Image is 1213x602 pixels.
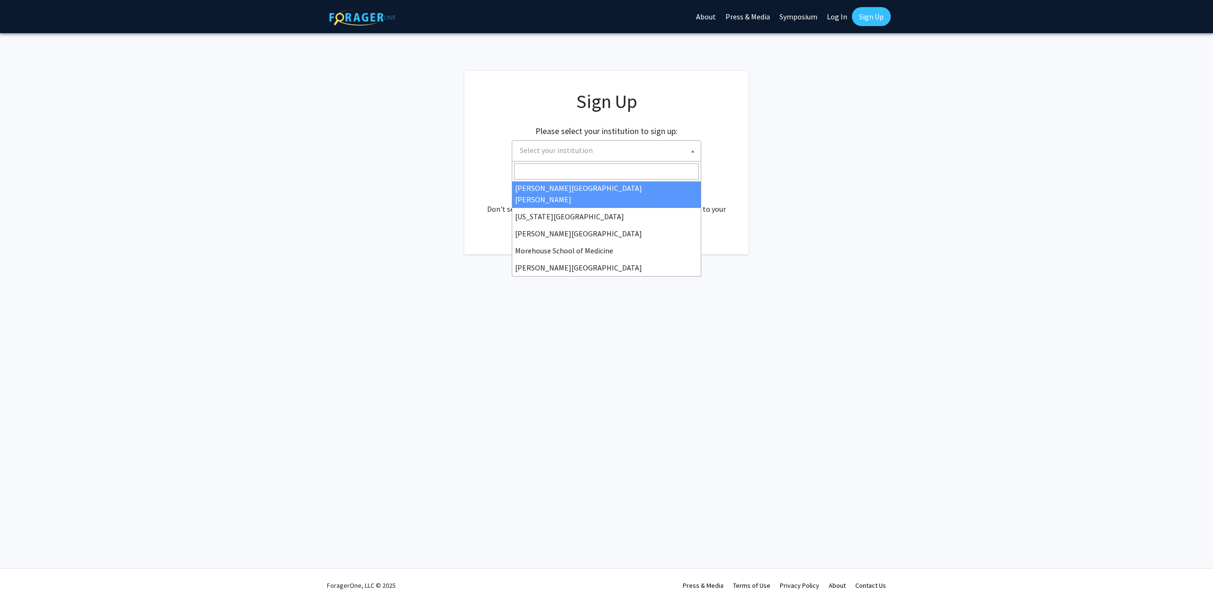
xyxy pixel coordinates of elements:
[516,141,701,160] span: Select your institution
[7,559,40,595] iframe: Chat
[512,140,701,162] span: Select your institution
[683,581,724,590] a: Press & Media
[512,242,701,259] li: Morehouse School of Medicine
[852,7,891,26] a: Sign Up
[512,259,701,276] li: [PERSON_NAME][GEOGRAPHIC_DATA]
[512,208,701,225] li: [US_STATE][GEOGRAPHIC_DATA]
[512,180,701,208] li: [PERSON_NAME][GEOGRAPHIC_DATA][PERSON_NAME]
[483,180,730,226] div: Already have an account? . Don't see your institution? about bringing ForagerOne to your institut...
[514,163,699,180] input: Search
[829,581,846,590] a: About
[327,569,396,602] div: ForagerOne, LLC © 2025
[780,581,819,590] a: Privacy Policy
[855,581,886,590] a: Contact Us
[733,581,770,590] a: Terms of Use
[520,145,593,155] span: Select your institution
[483,90,730,113] h1: Sign Up
[535,126,678,136] h2: Please select your institution to sign up:
[329,9,396,26] img: ForagerOne Logo
[512,225,701,242] li: [PERSON_NAME][GEOGRAPHIC_DATA]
